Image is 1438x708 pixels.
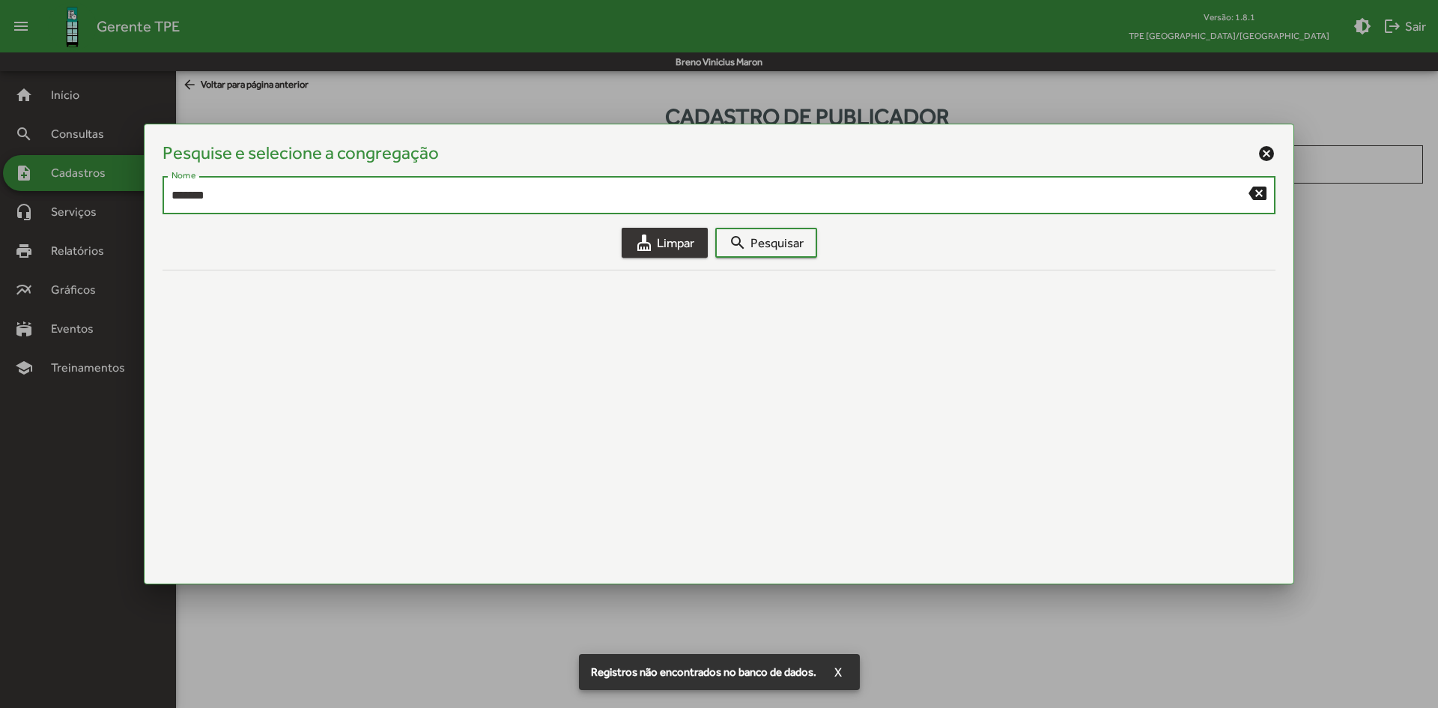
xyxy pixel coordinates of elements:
span: Pesquisar [729,229,804,256]
button: X [822,659,854,686]
span: Registros não encontrados no banco de dados. [591,665,816,680]
span: Limpar [635,229,694,256]
button: Limpar [622,228,708,258]
mat-icon: cleaning_services [635,234,653,252]
button: Pesquisar [715,228,817,258]
span: X [834,659,842,686]
mat-icon: search [729,234,747,252]
mat-icon: cancel [1258,145,1275,163]
mat-icon: backspace [1249,184,1266,202]
h4: Pesquise e selecione a congregação [163,142,439,164]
